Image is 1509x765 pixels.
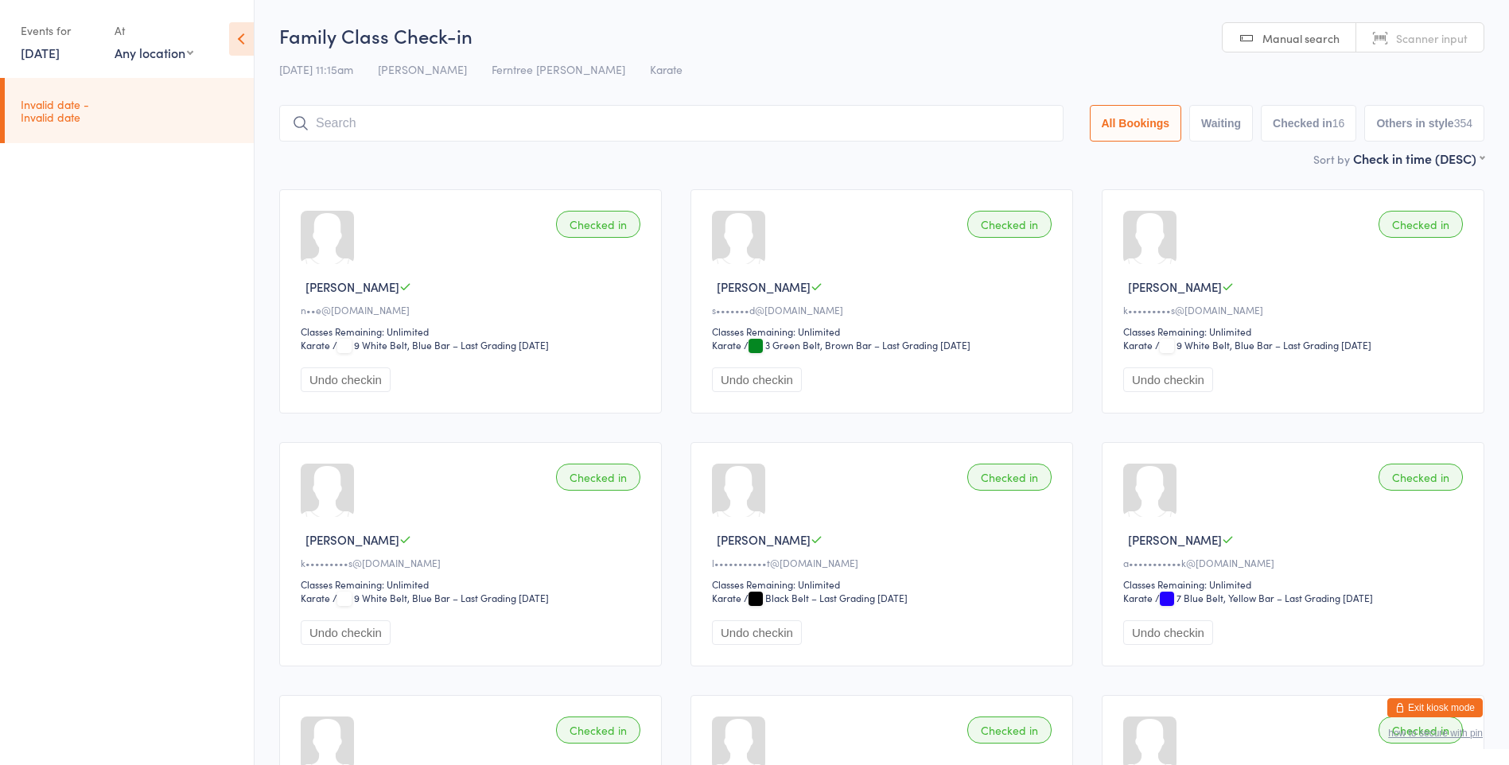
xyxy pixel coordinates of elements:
div: Checked in [1379,716,1463,744]
div: Karate [712,591,741,604]
span: [PERSON_NAME] [717,531,811,548]
span: Ferntree [PERSON_NAME] [492,61,625,77]
label: Sort by [1313,151,1350,167]
span: Karate [650,61,683,77]
button: how to secure with pin [1388,728,1483,739]
button: Undo checkin [301,367,391,392]
div: 16 [1332,117,1345,130]
span: / 3 Green Belt, Brown Bar – Last Grading [DATE] [744,338,970,351]
div: Checked in [967,464,1052,491]
div: Events for [21,17,99,44]
div: Karate [301,338,330,351]
div: Classes Remaining: Unlimited [1123,577,1468,591]
div: k•••••••••s@[DOMAIN_NAME] [301,556,645,569]
div: At [115,17,193,44]
div: 354 [1454,117,1472,130]
div: n••e@[DOMAIN_NAME] [301,303,645,316]
div: Check in time (DESC) [1353,150,1484,167]
div: Any location [115,44,193,61]
button: Waiting [1189,105,1253,142]
div: Checked in [967,716,1052,744]
span: [DATE] 11:15am [279,61,353,77]
div: Classes Remaining: Unlimited [301,324,645,338]
a: Invalid date -Invalid date [5,78,254,143]
button: Checked in16 [1261,105,1356,142]
span: [PERSON_NAME] [378,61,467,77]
span: [PERSON_NAME] [1128,531,1222,548]
div: Classes Remaining: Unlimited [712,324,1056,338]
div: Checked in [556,211,640,238]
div: Karate [712,338,741,351]
div: Checked in [556,716,640,744]
time: Invalid date - Invalid date [21,98,89,123]
div: Karate [1123,338,1153,351]
span: [PERSON_NAME] [717,278,811,295]
button: Undo checkin [1123,367,1213,392]
div: Karate [301,591,330,604]
div: l•••••••••••t@[DOMAIN_NAME] [712,556,1056,569]
button: Undo checkin [712,620,802,645]
div: Classes Remaining: Unlimited [1123,324,1468,338]
div: Checked in [556,464,640,491]
button: Others in style354 [1364,105,1484,142]
div: s•••••••d@[DOMAIN_NAME] [712,303,1056,316]
a: [DATE] [21,44,60,61]
div: a•••••••••••k@[DOMAIN_NAME] [1123,556,1468,569]
span: / 9 White Belt, Blue Bar – Last Grading [DATE] [1155,338,1371,351]
button: Exit kiosk mode [1387,698,1483,717]
div: Classes Remaining: Unlimited [301,577,645,591]
button: Undo checkin [1123,620,1213,645]
span: [PERSON_NAME] [305,531,399,548]
span: Manual search [1262,30,1340,46]
button: Undo checkin [301,620,391,645]
button: All Bookings [1090,105,1182,142]
div: Checked in [1379,464,1463,491]
span: / 9 White Belt, Blue Bar – Last Grading [DATE] [333,591,549,604]
button: Undo checkin [712,367,802,392]
div: Checked in [1379,211,1463,238]
span: [PERSON_NAME] [305,278,399,295]
span: [PERSON_NAME] [1128,278,1222,295]
div: Karate [1123,591,1153,604]
div: Classes Remaining: Unlimited [712,577,1056,591]
span: / 7 Blue Belt, Yellow Bar – Last Grading [DATE] [1155,591,1373,604]
div: k•••••••••s@[DOMAIN_NAME] [1123,303,1468,316]
span: / Black Belt – Last Grading [DATE] [744,591,908,604]
input: Search [279,105,1064,142]
div: Checked in [967,211,1052,238]
span: / 9 White Belt, Blue Bar – Last Grading [DATE] [333,338,549,351]
span: Scanner input [1396,30,1468,46]
h2: Family Class Check-in [279,22,1484,49]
